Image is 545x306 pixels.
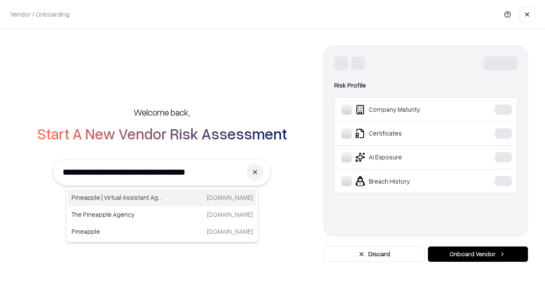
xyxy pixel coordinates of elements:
div: Breach History [341,176,469,186]
p: [DOMAIN_NAME] [207,227,253,236]
p: [DOMAIN_NAME] [207,210,253,219]
p: Pineapple | Virtual Assistant Agency [72,193,162,202]
p: Vendor / Onboarding [10,10,69,19]
div: Suggestions [66,187,258,242]
p: [DOMAIN_NAME] [207,193,253,202]
div: AI Exposure [341,152,469,162]
button: Discard [324,246,425,262]
p: Pineapple [72,227,162,236]
h2: Start A New Vendor Risk Assessment [37,125,287,142]
button: Onboard Vendor [428,246,528,262]
p: The Pineapple Agency [72,210,162,219]
div: Risk Profile [334,80,517,91]
div: Certificates [341,128,469,139]
div: Company Maturity [341,105,469,115]
h5: Welcome back, [134,106,190,118]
